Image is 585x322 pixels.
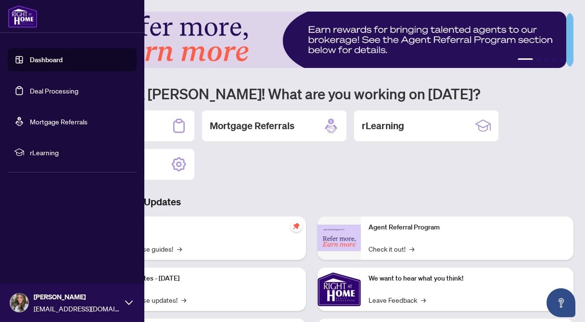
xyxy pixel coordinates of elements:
button: 2 [537,58,541,62]
span: → [421,295,426,305]
p: We want to hear what you think! [369,273,566,284]
h2: rLearning [362,119,404,133]
a: Dashboard [30,55,63,64]
h1: Welcome back [PERSON_NAME]! What are you working on [DATE]? [50,84,573,103]
img: logo [8,5,38,28]
a: Deal Processing [30,86,78,95]
button: 3 [545,58,548,62]
button: Open asap [547,288,575,317]
span: → [181,295,186,305]
span: [PERSON_NAME] [34,292,120,302]
span: → [409,243,414,254]
h3: Brokerage & Industry Updates [50,195,573,209]
button: 5 [560,58,564,62]
h2: Mortgage Referrals [210,119,294,133]
button: 4 [552,58,556,62]
img: Agent Referral Program [318,225,361,251]
img: Profile Icon [10,294,28,312]
button: 1 [518,58,533,62]
p: Self-Help [101,222,298,233]
span: → [177,243,182,254]
span: pushpin [291,220,302,232]
span: [EMAIL_ADDRESS][DOMAIN_NAME] [34,303,120,314]
img: We want to hear what you think! [318,268,361,311]
img: Slide 0 [50,12,566,68]
a: Mortgage Referrals [30,117,88,126]
p: Platform Updates - [DATE] [101,273,298,284]
a: Leave Feedback→ [369,295,426,305]
span: rLearning [30,147,130,158]
a: Check it out!→ [369,243,414,254]
p: Agent Referral Program [369,222,566,233]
